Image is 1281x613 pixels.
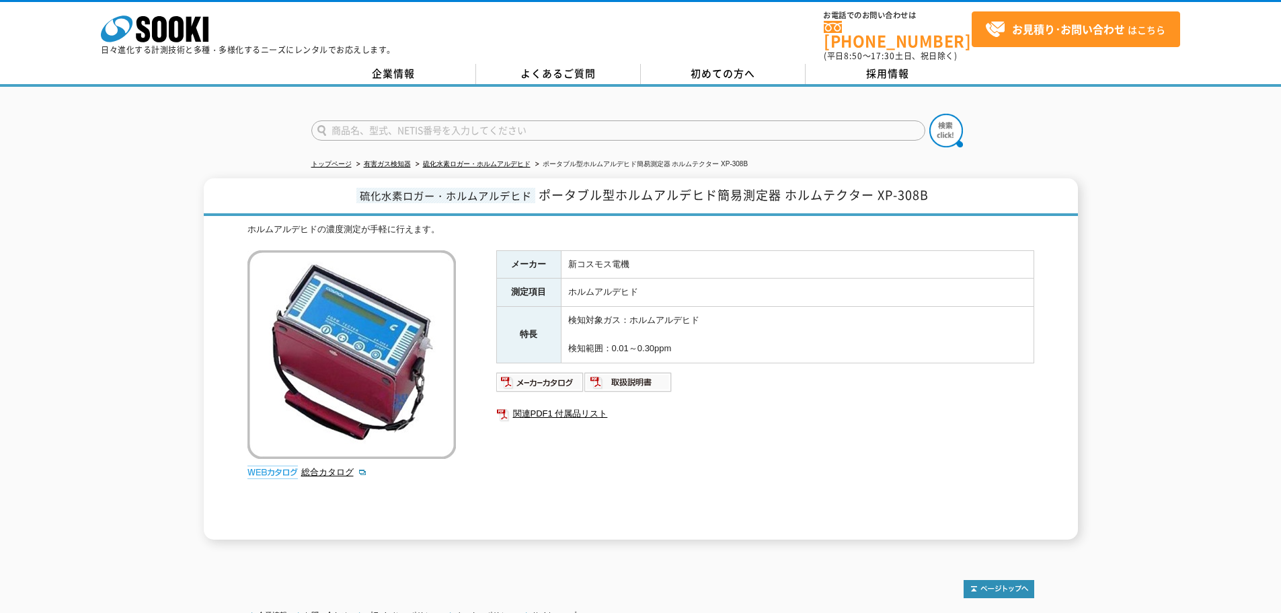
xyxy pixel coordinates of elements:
[247,223,1034,237] div: ホルムアルデヒドの濃度測定が手軽に行えます。
[584,371,672,393] img: 取扱説明書
[496,380,584,390] a: メーカーカタログ
[561,279,1034,307] td: ホルムアルデヒド
[641,64,806,84] a: 初めての方へ
[496,250,561,279] th: メーカー
[824,50,957,62] span: (平日 ～ 土日、祝日除く)
[356,188,535,203] span: 硫化水素ロガー・ホルムアルデヒド
[101,46,395,54] p: 日々進化する計測技術と多種・多様化するニーズにレンタルでお応えします。
[311,120,925,141] input: 商品名、型式、NETIS番号を入力してください
[824,21,972,48] a: [PHONE_NUMBER]
[301,467,367,477] a: 総合カタログ
[584,380,672,390] a: 取扱説明書
[311,160,352,168] a: トップページ
[929,114,963,147] img: btn_search.png
[496,307,561,363] th: 特長
[806,64,970,84] a: 採用情報
[561,250,1034,279] td: 新コスモス電機
[985,20,1165,40] span: はこちら
[561,307,1034,363] td: 検知対象ガス：ホルムアルデヒド 検知範囲：0.01～0.30ppm
[496,405,1034,423] a: 関連PDF1 付属品リスト
[844,50,863,62] span: 8:50
[1012,21,1125,37] strong: お見積り･お問い合わせ
[871,50,895,62] span: 17:30
[691,66,755,81] span: 初めての方へ
[476,64,641,84] a: よくあるご質問
[824,11,972,20] span: お電話でのお問い合わせは
[247,250,456,459] img: ポータブル型ホルムアルデヒド簡易測定器 ホルムテクター XP-308B
[364,160,411,168] a: 有害ガス検知器
[972,11,1180,47] a: お見積り･お問い合わせはこちら
[311,64,476,84] a: 企業情報
[423,160,531,168] a: 硫化水素ロガー・ホルムアルデヒド
[533,157,748,172] li: ポータブル型ホルムアルデヒド簡易測定器 ホルムテクター XP-308B
[496,371,584,393] img: メーカーカタログ
[247,466,298,479] img: webカタログ
[964,580,1034,598] img: トップページへ
[539,186,929,204] span: ポータブル型ホルムアルデヒド簡易測定器 ホルムテクター XP-308B
[496,279,561,307] th: 測定項目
